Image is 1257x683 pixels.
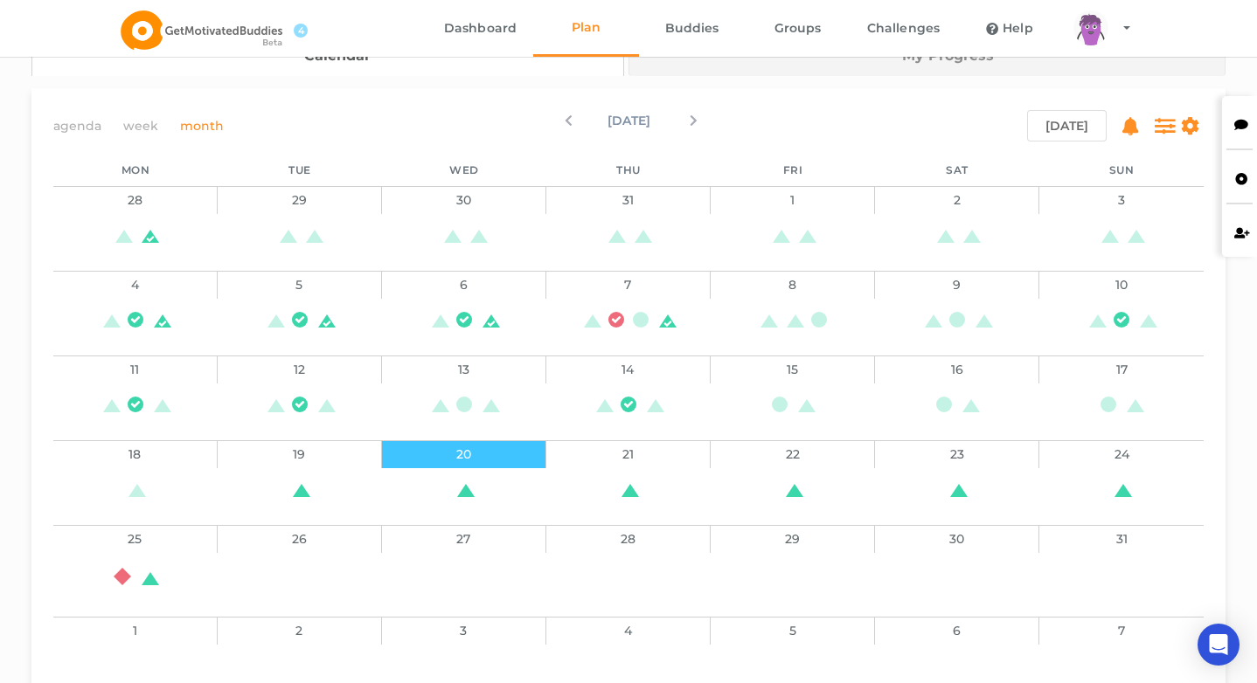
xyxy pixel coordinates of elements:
div: [DATE] [437,110,821,141]
div: 30 [382,186,546,214]
div: 20 [382,440,546,468]
div: 29 [218,186,382,214]
div: Mon [53,155,218,186]
div: 15 [711,355,875,383]
div: Sat [875,155,1039,186]
div: 6 [382,271,546,299]
div: 4 [53,271,218,299]
span: week [123,115,158,136]
button: [DATE] [1027,110,1107,141]
div: 2 [218,617,382,645]
div: 30 [875,525,1039,553]
div: 13 [382,355,546,383]
div: 14 [546,355,711,383]
div: 9 [875,271,1039,299]
div: 29 [711,525,875,553]
div: 27 [382,525,546,553]
div: 25 [53,525,218,553]
div: 7 [1039,617,1204,645]
div: 3 [1039,186,1204,214]
div: 8 [711,271,875,299]
div: 21 [546,440,711,468]
div: 2 [875,186,1039,214]
div: 5 [711,617,875,645]
div: 31 [1039,525,1204,553]
div: 28 [53,186,218,214]
div: 6 [875,617,1039,645]
div: 4 [546,617,711,645]
span: agenda [53,115,101,136]
div: Wed [382,155,546,186]
div: Open Intercom Messenger [1198,624,1240,666]
div: 1 [53,617,218,645]
div: 22 [711,440,875,468]
div: 1 [711,186,875,214]
div: Sun [1039,155,1204,186]
span: 4 [294,24,308,38]
div: Tue [218,155,382,186]
div: 18 [53,440,218,468]
div: 31 [546,186,711,214]
div: 10 [1039,271,1204,299]
div: 16 [875,355,1039,383]
span: month [180,115,224,136]
div: 28 [546,525,711,553]
div: 19 [218,440,382,468]
div: 3 [382,617,546,645]
div: 23 [875,440,1039,468]
div: Thu [546,155,711,186]
div: 7 [546,271,711,299]
div: Fri [711,155,875,186]
div: 12 [218,355,382,383]
div: 26 [218,525,382,553]
div: 24 [1039,440,1204,468]
div: 17 [1039,355,1204,383]
div: 5 [218,271,382,299]
div: 11 [53,355,218,383]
